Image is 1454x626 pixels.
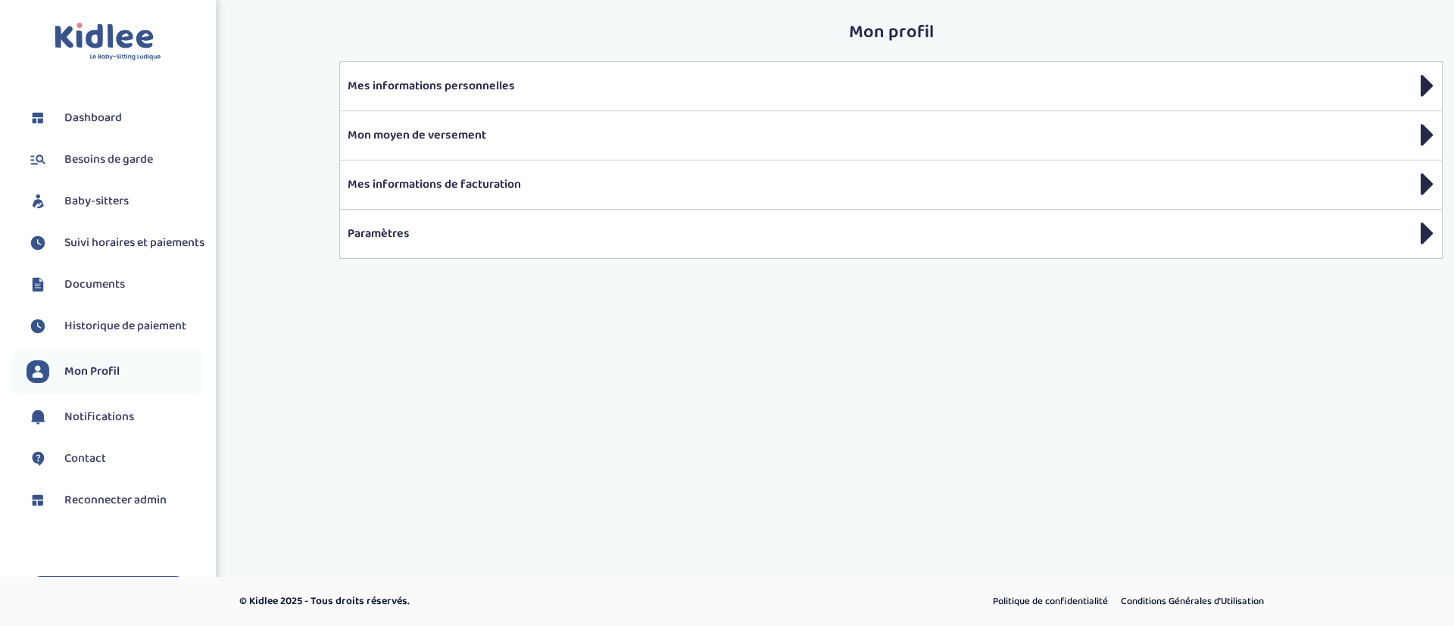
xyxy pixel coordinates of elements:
img: logo.svg [55,23,161,61]
img: notification.svg [27,406,49,428]
a: Suivi horaires et paiements [27,232,204,254]
a: Historique de paiement [27,315,204,338]
p: Mes informations personnelles [348,77,1434,95]
span: Contact [64,450,106,468]
img: dashboard.svg [27,489,49,512]
a: Notifications [27,406,204,428]
img: babysitters.svg [27,190,49,213]
img: suivihoraire.svg [27,315,49,338]
img: documents.svg [27,273,49,296]
span: Mon Profil [64,363,120,381]
p: Mon moyen de versement [348,126,1434,145]
span: Besoins de garde [64,151,153,169]
p: Mes informations de facturation [348,176,1434,194]
a: Dashboard [27,107,204,129]
h2: Mon profil [339,23,1443,42]
img: suivihoraire.svg [27,232,49,254]
span: Historique de paiement [64,317,186,335]
span: Baby-sitters [64,192,129,210]
span: Documents [64,276,125,294]
a: Reconnecter admin [27,489,204,512]
a: Politique de confidentialité [988,592,1113,612]
img: contact.svg [27,447,49,470]
p: Paramètres [348,225,1434,243]
a: Conditions Générales d’Utilisation [1115,592,1269,612]
p: © Kidlee 2025 - Tous droits réservés. [239,593,791,609]
span: Reconnecter admin [64,491,167,509]
a: Mon Profil [27,360,204,383]
a: Besoins de garde [27,148,204,171]
span: Suivi horaires et paiements [64,234,204,252]
span: Dashboard [64,109,122,127]
a: Contact [27,447,204,470]
span: Notifications [64,408,134,426]
img: dashboard.svg [27,107,49,129]
img: profil.svg [27,360,49,383]
a: Documents [27,273,204,296]
a: Baby-sitters [27,190,204,213]
img: besoin.svg [27,148,49,171]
